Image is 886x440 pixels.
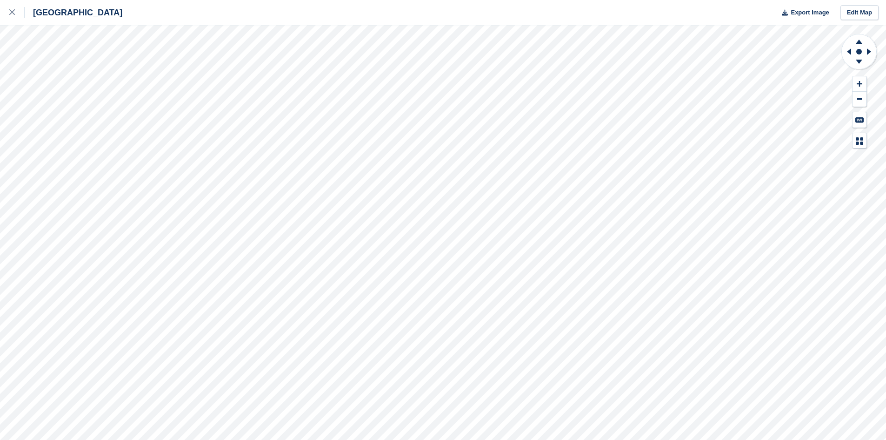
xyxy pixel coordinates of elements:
div: [GEOGRAPHIC_DATA] [25,7,122,18]
button: Export Image [776,5,829,20]
button: Zoom In [853,76,866,92]
span: Export Image [791,8,829,17]
button: Map Legend [853,133,866,149]
a: Edit Map [840,5,879,20]
button: Keyboard Shortcuts [853,112,866,128]
button: Zoom Out [853,92,866,107]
